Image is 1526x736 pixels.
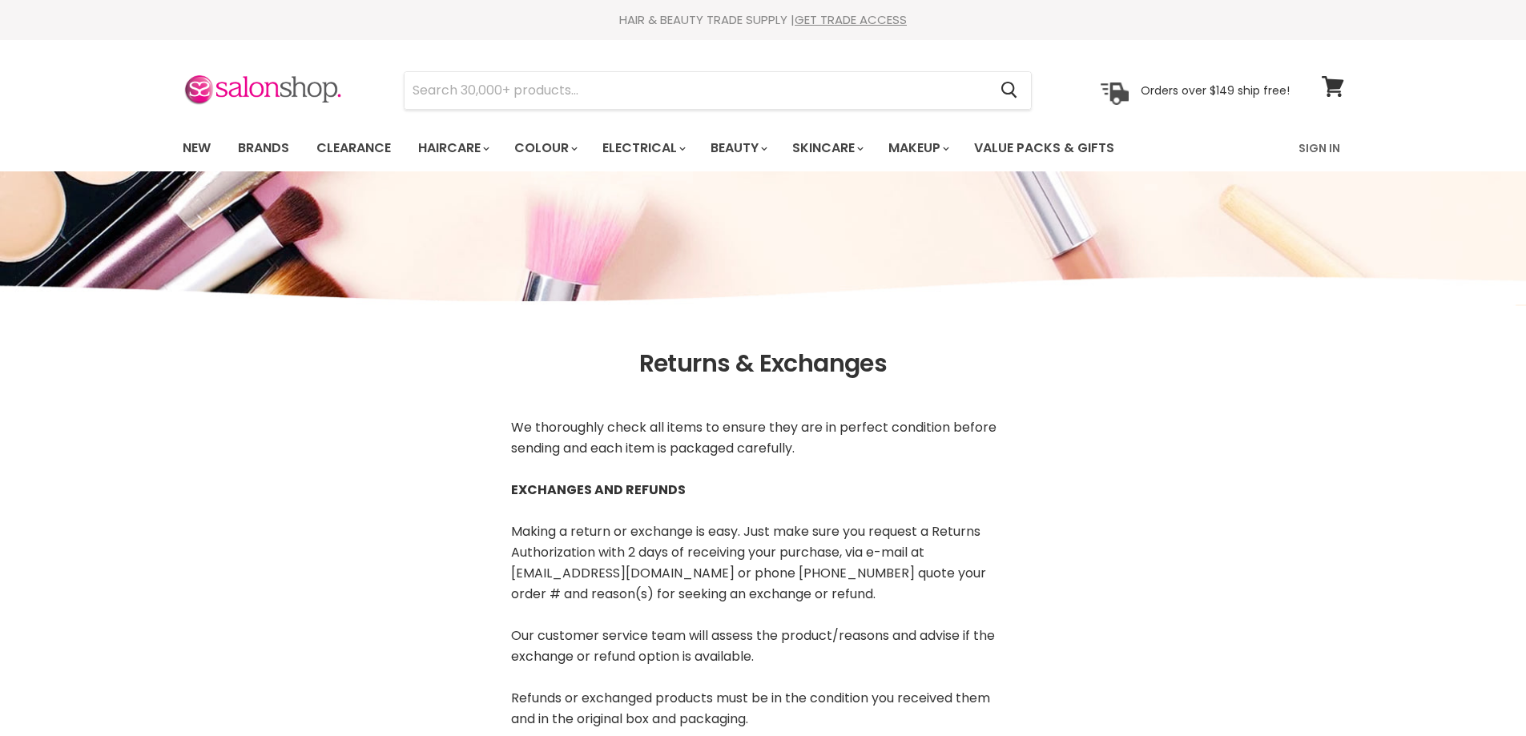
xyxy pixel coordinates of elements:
[163,12,1364,28] div: HAIR & BEAUTY TRADE SUPPLY |
[699,131,777,165] a: Beauty
[163,125,1364,171] nav: Main
[795,11,907,28] a: GET TRADE ACCESS
[511,689,990,728] span: Refunds or exchanged products must be in the condition you received them and in the original box ...
[876,131,959,165] a: Makeup
[183,350,1344,378] h1: Returns & Exchanges
[1141,82,1290,97] p: Orders over $149 ship free!
[406,131,499,165] a: Haircare
[511,626,995,666] span: Our customer service team will assess the product/reasons and advise if the exchange or refund op...
[511,418,997,457] span: We thoroughly check all items to ensure they are in perfect condition before sending and each ite...
[171,131,223,165] a: New
[1289,131,1350,165] a: Sign In
[511,522,986,603] span: Making a return or exchange is easy. Just make sure you request a Returns Authorization with 2 da...
[780,131,873,165] a: Skincare
[405,72,988,109] input: Search
[590,131,695,165] a: Electrical
[404,71,1032,110] form: Product
[511,481,686,499] strong: EXCHANGES AND REFUNDS
[171,125,1208,171] ul: Main menu
[226,131,301,165] a: Brands
[988,72,1031,109] button: Search
[304,131,403,165] a: Clearance
[502,131,587,165] a: Colour
[962,131,1126,165] a: Value Packs & Gifts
